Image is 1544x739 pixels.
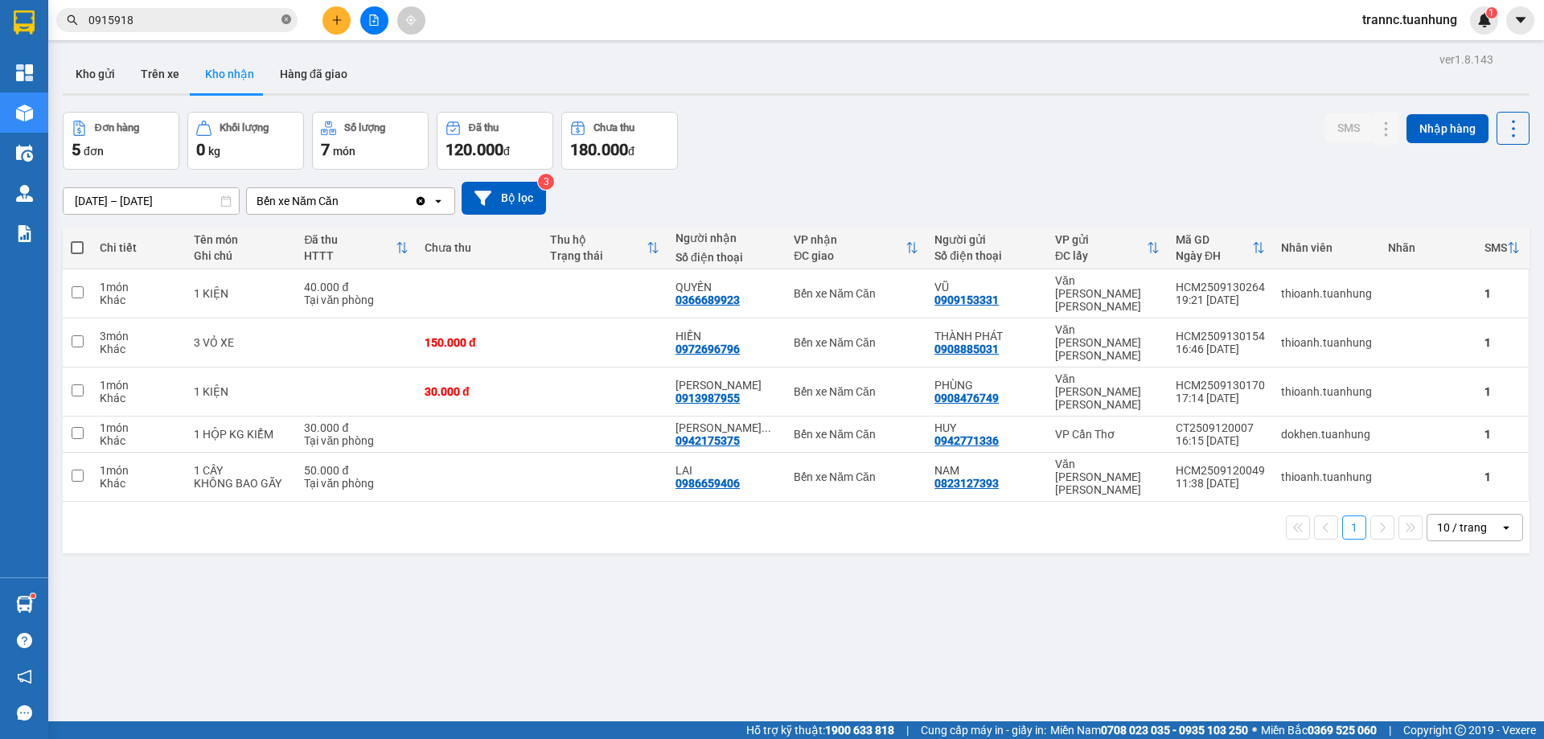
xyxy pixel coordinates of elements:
svg: open [432,195,445,207]
div: HTTT [304,249,396,262]
span: notification [17,669,32,684]
span: caret-down [1513,13,1528,27]
div: 16:15 [DATE] [1176,434,1265,447]
span: 1 [1489,7,1494,18]
button: Kho nhận [192,55,267,93]
span: close-circle [281,14,291,24]
div: ĐC giao [794,249,905,262]
div: Số lượng [344,122,385,133]
div: Chưa thu [425,241,534,254]
div: QUYỀN [675,281,778,294]
span: 180.000 [570,140,628,159]
div: 1 [1484,336,1520,349]
span: Cung cấp máy in - giấy in: [921,721,1046,739]
span: environment [92,39,105,51]
span: | [1389,721,1391,739]
div: 1 HỘP KG KIỂM [194,428,288,441]
div: Người nhận [675,232,778,244]
div: Khác [100,392,178,404]
button: Chưa thu180.000đ [561,112,678,170]
sup: 3 [538,174,554,190]
div: VP gửi [1055,233,1147,246]
button: Số lượng7món [312,112,429,170]
div: thioanh.tuanhung [1281,385,1372,398]
div: Khác [100,434,178,447]
div: Bến xe Năm Căn [794,385,918,398]
b: GỬI : Bến xe Năm Căn [7,101,227,127]
svg: Clear value [414,195,427,207]
div: KHÔNG BAO GÃY [194,477,288,490]
span: trannc.tuanhung [1349,10,1470,30]
div: 1 món [100,421,178,434]
img: logo-vxr [14,10,35,35]
div: HCM2509130264 [1176,281,1265,294]
div: HCM2509130170 [1176,379,1265,392]
div: 0942771336 [934,434,999,447]
div: 0986659406 [675,477,740,490]
div: Tại văn phòng [304,434,409,447]
div: 3 món [100,330,178,343]
div: HUY [934,421,1039,434]
div: 0942175375 [675,434,740,447]
img: dashboard-icon [16,64,33,81]
span: question-circle [17,633,32,648]
div: Tên món [194,233,288,246]
input: Select a date range. [64,188,239,214]
div: LAI [675,464,778,477]
div: Văn [PERSON_NAME] [PERSON_NAME] [1055,458,1160,496]
div: 40.000 đ [304,281,409,294]
div: Khối lượng [220,122,269,133]
div: 150.000 đ [425,336,534,349]
div: 10 / trang [1437,519,1487,536]
div: ver 1.8.143 [1439,51,1493,68]
button: aim [397,6,425,35]
button: Khối lượng0kg [187,112,304,170]
img: icon-new-feature [1477,13,1492,27]
div: Ngày ĐH [1176,249,1252,262]
button: 1 [1342,515,1366,540]
span: 120.000 [446,140,503,159]
button: file-add [360,6,388,35]
button: caret-down [1506,6,1534,35]
li: 02839.63.63.63 [7,55,306,76]
div: 1 món [100,379,178,392]
div: Nhãn [1388,241,1468,254]
div: 1 KIỆN [194,385,288,398]
button: Bộ lọc [462,182,546,215]
span: close-circle [281,13,291,28]
button: Đã thu120.000đ [437,112,553,170]
img: warehouse-icon [16,105,33,121]
li: 85 [PERSON_NAME] [7,35,306,55]
div: 1 [1484,385,1520,398]
span: đ [503,145,510,158]
div: ANH CHIÊU [675,379,778,392]
div: thioanh.tuanhung [1281,470,1372,483]
span: 5 [72,140,80,159]
button: Hàng đã giao [267,55,360,93]
span: | [906,721,909,739]
span: món [333,145,355,158]
div: 1 [1484,470,1520,483]
th: Toggle SortBy [542,227,667,269]
span: 0 [196,140,205,159]
div: 0972696796 [675,343,740,355]
div: VP nhận [794,233,905,246]
div: 0913987955 [675,392,740,404]
div: 17:14 [DATE] [1176,392,1265,404]
div: Tại văn phòng [304,294,409,306]
div: Đơn hàng [95,122,139,133]
sup: 1 [31,593,35,598]
div: 0366689923 [675,294,740,306]
div: HCM2509120049 [1176,464,1265,477]
div: Đã thu [469,122,499,133]
span: aim [405,14,417,26]
span: đơn [84,145,104,158]
th: Toggle SortBy [1168,227,1273,269]
button: plus [322,6,351,35]
div: 1 món [100,464,178,477]
input: Selected Bến xe Năm Căn. [340,193,342,209]
div: 3 VỎ XE [194,336,288,349]
div: 30.000 đ [425,385,534,398]
div: 1 món [100,281,178,294]
div: ĐC lấy [1055,249,1147,262]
